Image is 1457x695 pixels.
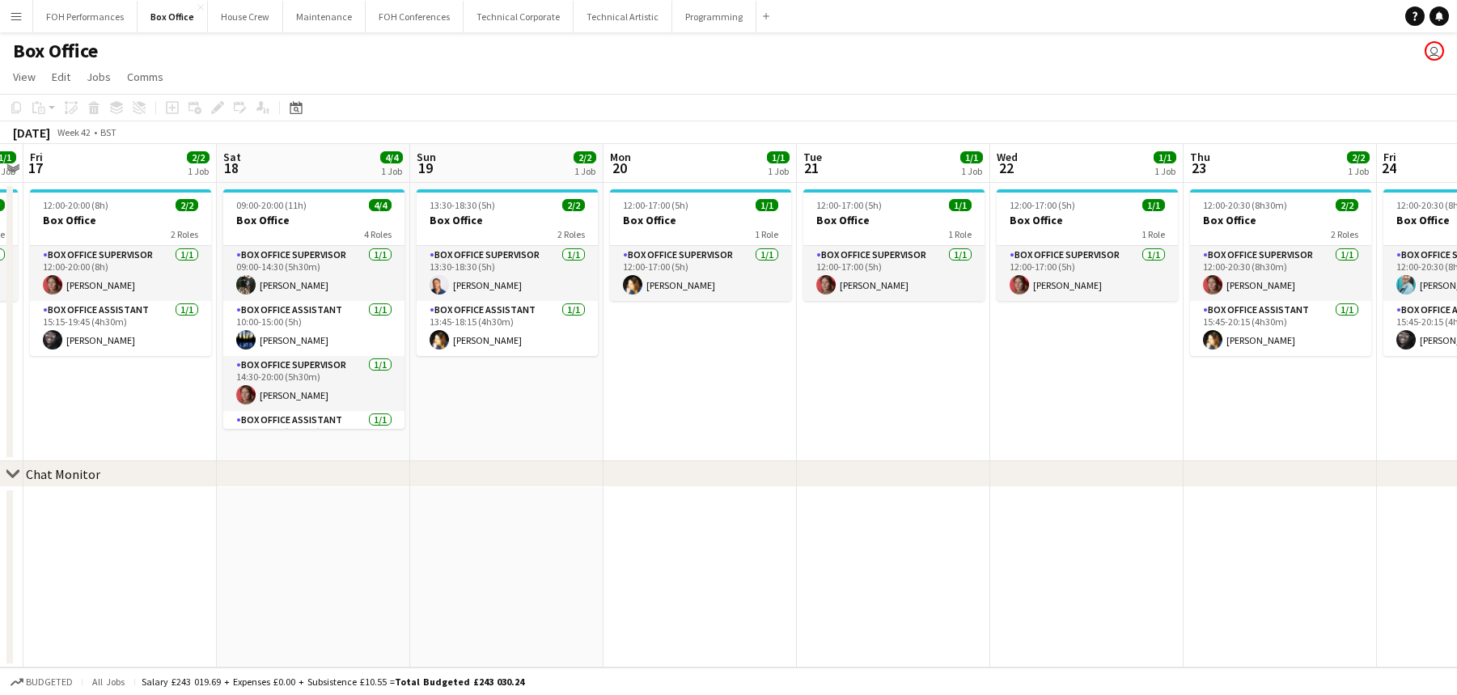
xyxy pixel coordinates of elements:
[574,165,595,177] div: 1 Job
[464,1,574,32] button: Technical Corporate
[43,199,108,211] span: 12:00-20:00 (8h)
[803,246,985,301] app-card-role: Box Office Supervisor1/112:00-17:00 (5h)[PERSON_NAME]
[283,1,366,32] button: Maintenance
[994,159,1018,177] span: 22
[1425,41,1444,61] app-user-avatar: Liveforce Admin
[1141,228,1165,240] span: 1 Role
[52,70,70,84] span: Edit
[188,165,209,177] div: 1 Job
[610,189,791,301] div: 12:00-17:00 (5h)1/1Box Office1 RoleBox Office Supervisor1/112:00-17:00 (5h)[PERSON_NAME]
[1190,301,1371,356] app-card-role: Box Office Assistant1/115:45-20:15 (4h30m)[PERSON_NAME]
[223,150,241,164] span: Sat
[608,159,631,177] span: 20
[13,39,98,63] h1: Box Office
[142,676,524,688] div: Salary £243 019.69 + Expenses £0.00 + Subsistence £10.55 =
[417,301,598,356] app-card-role: Box Office Assistant1/113:45-18:15 (4h30m)[PERSON_NAME]
[187,151,210,163] span: 2/2
[30,150,43,164] span: Fri
[369,199,392,211] span: 4/4
[1190,189,1371,356] app-job-card: 12:00-20:30 (8h30m)2/2Box Office2 RolesBox Office Supervisor1/112:00-20:30 (8h30m)[PERSON_NAME]Bo...
[1154,165,1175,177] div: 1 Job
[997,246,1178,301] app-card-role: Box Office Supervisor1/112:00-17:00 (5h)[PERSON_NAME]
[801,159,822,177] span: 21
[574,151,596,163] span: 2/2
[26,676,73,688] span: Budgeted
[380,151,403,163] span: 4/4
[1336,199,1358,211] span: 2/2
[768,165,789,177] div: 1 Job
[960,151,983,163] span: 1/1
[1347,151,1370,163] span: 2/2
[221,159,241,177] span: 18
[8,673,75,691] button: Budgeted
[949,199,972,211] span: 1/1
[803,213,985,227] h3: Box Office
[417,189,598,356] app-job-card: 13:30-18:30 (5h)2/2Box Office2 RolesBox Office Supervisor1/113:30-18:30 (5h)[PERSON_NAME]Box Offi...
[223,411,404,466] app-card-role: Box Office Assistant1/115:00-19:45 (4h45m)
[30,301,211,356] app-card-role: Box Office Assistant1/115:15-19:45 (4h30m)[PERSON_NAME]
[223,213,404,227] h3: Box Office
[997,189,1178,301] app-job-card: 12:00-17:00 (5h)1/1Box Office1 RoleBox Office Supervisor1/112:00-17:00 (5h)[PERSON_NAME]
[997,150,1018,164] span: Wed
[45,66,77,87] a: Edit
[28,159,43,177] span: 17
[6,66,42,87] a: View
[1154,151,1176,163] span: 1/1
[223,356,404,411] app-card-role: Box Office Supervisor1/114:30-20:00 (5h30m)[PERSON_NAME]
[574,1,672,32] button: Technical Artistic
[138,1,208,32] button: Box Office
[80,66,117,87] a: Jobs
[223,301,404,356] app-card-role: Box Office Assistant1/110:00-15:00 (5h)[PERSON_NAME]
[1348,165,1369,177] div: 1 Job
[223,246,404,301] app-card-role: Box Office Supervisor1/109:00-14:30 (5h30m)[PERSON_NAME]
[1383,150,1396,164] span: Fri
[1190,246,1371,301] app-card-role: Box Office Supervisor1/112:00-20:30 (8h30m)[PERSON_NAME]
[557,228,585,240] span: 2 Roles
[127,70,163,84] span: Comms
[30,213,211,227] h3: Box Office
[1010,199,1075,211] span: 12:00-17:00 (5h)
[414,159,436,177] span: 19
[1188,159,1210,177] span: 23
[1190,150,1210,164] span: Thu
[121,66,170,87] a: Comms
[1381,159,1396,177] span: 24
[417,150,436,164] span: Sun
[562,199,585,211] span: 2/2
[767,151,790,163] span: 1/1
[13,70,36,84] span: View
[1331,228,1358,240] span: 2 Roles
[53,126,94,138] span: Week 42
[395,676,524,688] span: Total Budgeted £243 030.24
[755,228,778,240] span: 1 Role
[948,228,972,240] span: 1 Role
[100,126,116,138] div: BST
[610,150,631,164] span: Mon
[610,246,791,301] app-card-role: Box Office Supervisor1/112:00-17:00 (5h)[PERSON_NAME]
[803,189,985,301] app-job-card: 12:00-17:00 (5h)1/1Box Office1 RoleBox Office Supervisor1/112:00-17:00 (5h)[PERSON_NAME]
[13,125,50,141] div: [DATE]
[803,150,822,164] span: Tue
[26,466,100,482] div: Chat Monitor
[87,70,111,84] span: Jobs
[366,1,464,32] button: FOH Conferences
[672,1,756,32] button: Programming
[30,246,211,301] app-card-role: Box Office Supervisor1/112:00-20:00 (8h)[PERSON_NAME]
[1203,199,1287,211] span: 12:00-20:30 (8h30m)
[30,189,211,356] app-job-card: 12:00-20:00 (8h)2/2Box Office2 RolesBox Office Supervisor1/112:00-20:00 (8h)[PERSON_NAME]Box Offi...
[623,199,688,211] span: 12:00-17:00 (5h)
[417,213,598,227] h3: Box Office
[430,199,495,211] span: 13:30-18:30 (5h)
[171,228,198,240] span: 2 Roles
[997,213,1178,227] h3: Box Office
[208,1,283,32] button: House Crew
[223,189,404,429] app-job-card: 09:00-20:00 (11h)4/4Box Office4 RolesBox Office Supervisor1/109:00-14:30 (5h30m)[PERSON_NAME]Box ...
[89,676,128,688] span: All jobs
[1142,199,1165,211] span: 1/1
